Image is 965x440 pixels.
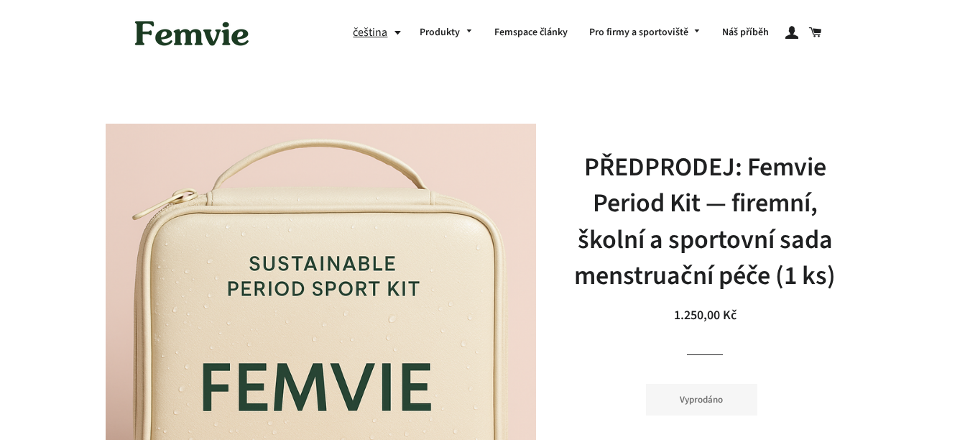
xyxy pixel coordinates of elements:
[680,393,723,406] span: Vyprodáno
[353,23,409,42] button: čeština
[578,14,712,52] a: Pro firmy a sportoviště
[646,384,757,416] button: Vyprodáno
[409,14,484,52] a: Produkty
[568,150,841,295] h1: PŘEDPRODEJ: Femvie Period Kit — firemní, školní a sportovní sada menstruační péče (1 ks)
[484,14,578,52] a: Femspace články
[711,14,780,52] a: Náš příběh
[674,306,737,324] span: 1.250,00 Kč
[127,11,257,55] img: Femvie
